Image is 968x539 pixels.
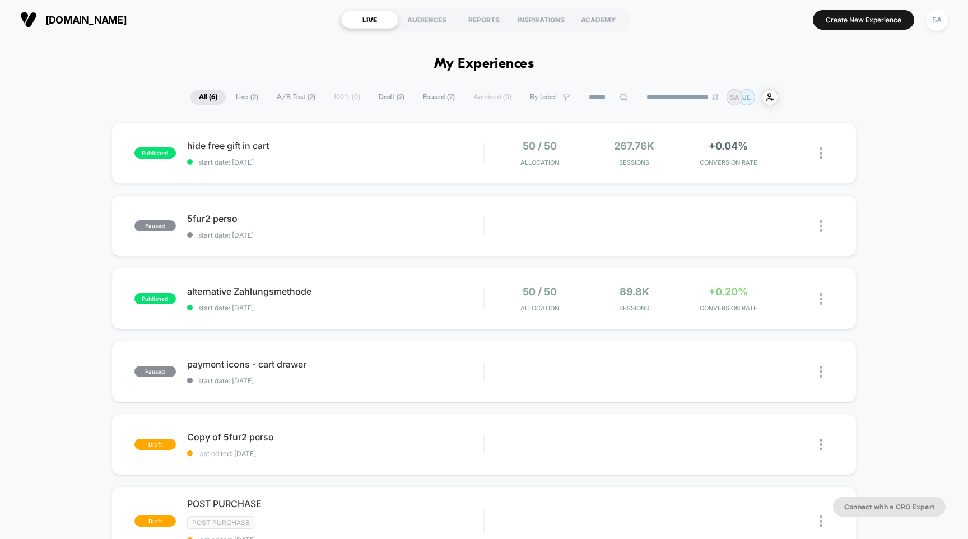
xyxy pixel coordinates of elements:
span: +0.20% [709,286,748,298]
span: Draft ( 2 ) [370,90,413,105]
p: SA [730,93,739,101]
img: close [820,293,822,305]
span: Paused ( 2 ) [415,90,463,105]
h1: My Experiences [434,56,534,72]
span: Allocation [520,159,559,166]
span: 50 / 50 [523,140,557,152]
span: POST PURCHASE [187,498,484,509]
span: 89.8k [620,286,649,298]
div: AUDIENCES [398,11,455,29]
img: close [820,147,822,159]
span: [DOMAIN_NAME] [45,14,127,26]
span: start date: [DATE] [187,377,484,385]
button: Create New Experience [813,10,914,30]
span: draft [134,515,176,527]
img: close [820,439,822,450]
span: published [134,293,176,304]
img: end [712,94,719,100]
span: Post Purchase [187,516,254,529]
span: start date: [DATE] [187,231,484,239]
span: +0.04% [709,140,748,152]
span: published [134,147,176,159]
span: A/B Test ( 2 ) [268,90,324,105]
span: payment icons - cart drawer [187,359,484,370]
span: last edited: [DATE] [187,449,484,458]
span: Allocation [520,304,559,312]
span: start date: [DATE] [187,304,484,312]
span: paused [134,220,176,231]
span: CONVERSION RATE [684,304,772,312]
img: close [820,220,822,232]
button: SA [923,8,951,31]
span: By Label [530,93,557,101]
span: draft [134,439,176,450]
p: JE [743,93,751,101]
span: Live ( 2 ) [227,90,267,105]
span: alternative Zahlungsmethode [187,286,484,297]
img: close [820,515,822,527]
span: CONVERSION RATE [684,159,772,166]
span: 267.76k [614,140,654,152]
div: SA [926,9,948,31]
div: ACADEMY [570,11,627,29]
span: 5fur2 perso [187,213,484,224]
button: Connect with a CRO Expert [833,497,946,517]
span: paused [134,366,176,377]
span: Sessions [590,159,678,166]
div: INSPIRATIONS [513,11,570,29]
div: REPORTS [455,11,513,29]
span: All ( 6 ) [190,90,226,105]
img: close [820,366,822,378]
div: LIVE [341,11,398,29]
img: Visually logo [20,11,37,28]
span: start date: [DATE] [187,158,484,166]
span: 50 / 50 [523,286,557,298]
button: [DOMAIN_NAME] [17,11,130,29]
span: hide free gift in cart [187,140,484,151]
span: Copy of 5fur2 perso [187,431,484,443]
span: Sessions [590,304,678,312]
